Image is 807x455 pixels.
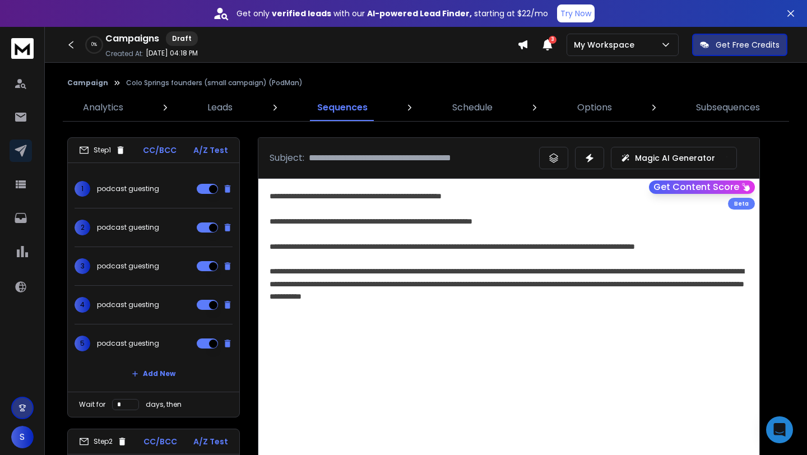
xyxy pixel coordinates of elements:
p: Get only with our starting at $22/mo [236,8,548,19]
div: Beta [728,198,755,210]
span: 5 [75,336,90,351]
span: 4 [75,297,90,313]
p: Get Free Credits [716,39,780,50]
span: 3 [549,36,556,44]
button: Add New [123,363,184,385]
p: podcast guesting [97,184,159,193]
p: Sequences [317,101,368,114]
p: Analytics [83,101,123,114]
p: podcast guesting [97,339,159,348]
strong: verified leads [272,8,331,19]
p: podcast guesting [97,300,159,309]
div: Open Intercom Messenger [766,416,793,443]
img: logo [11,38,34,59]
p: Subsequences [696,101,760,114]
p: 0 % [91,41,97,48]
p: Try Now [560,8,591,19]
button: Get Free Credits [692,34,787,56]
div: Step 2 [79,437,127,447]
a: Leads [201,94,239,121]
p: Options [577,101,612,114]
strong: AI-powered Lead Finder, [367,8,472,19]
a: Analytics [76,94,130,121]
p: CC/BCC [143,145,177,156]
button: S [11,426,34,448]
p: [DATE] 04:18 PM [146,49,198,58]
button: Campaign [67,78,108,87]
p: Subject: [270,151,304,165]
button: Get Content Score [649,180,755,194]
div: Step 1 [79,145,126,155]
span: 1 [75,181,90,197]
a: Schedule [446,94,499,121]
p: A/Z Test [193,436,228,447]
span: 2 [75,220,90,235]
a: Options [571,94,619,121]
li: Step1CC/BCCA/Z Test1podcast guesting2podcast guesting3podcast guesting4podcast guesting5podcast g... [67,137,240,417]
p: Colo Springs founders (small campaign) (PodMan) [126,78,303,87]
p: podcast guesting [97,262,159,271]
button: Magic AI Generator [611,147,737,169]
p: Wait for [79,400,105,409]
p: CC/BCC [143,436,177,447]
a: Sequences [310,94,374,121]
p: Created At: [105,49,143,58]
p: days, then [146,400,182,409]
span: 3 [75,258,90,274]
h1: Campaigns [105,32,159,45]
p: Magic AI Generator [635,152,715,164]
div: Draft [166,31,198,46]
button: Try Now [557,4,595,22]
p: podcast guesting [97,223,159,232]
a: Subsequences [689,94,767,121]
p: My Workspace [574,39,639,50]
p: Leads [207,101,233,114]
p: Schedule [452,101,493,114]
p: A/Z Test [193,145,228,156]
